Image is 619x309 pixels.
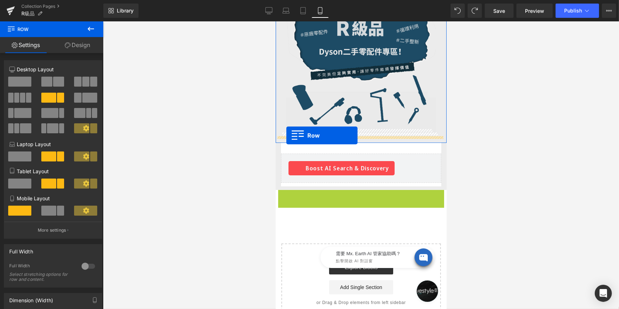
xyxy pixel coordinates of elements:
[9,66,97,73] p: Desktop Layout
[9,195,97,202] p: Mobile Layout
[9,140,97,148] p: Laptop Layout
[295,4,312,18] a: Tablet
[525,7,544,15] span: Preview
[141,259,162,280] a: 打開聊天
[9,244,33,254] div: Full Width
[103,4,139,18] a: New Library
[493,7,505,15] span: Save
[260,4,277,18] a: Desktop
[30,143,113,151] span: Boost AI Search & Discovery
[21,4,103,9] a: Collection Pages
[595,285,612,302] div: Open Intercom Messenger
[53,259,118,273] a: Add Single Section
[277,4,295,18] a: Laptop
[9,263,74,271] div: Full Width
[7,21,78,37] span: Row
[9,272,73,282] div: Select stretching options for row and content.
[602,4,616,18] button: More
[117,7,134,14] span: Library
[9,168,97,175] p: Tablet Layout
[52,37,103,53] a: Design
[17,279,154,284] p: or Drag & Drop elements from left sidebar
[21,11,35,16] span: R級品
[564,8,582,14] span: Publish
[9,293,53,303] div: Dimension (Width)
[451,4,465,18] button: Undo
[556,4,599,18] button: Publish
[516,4,553,18] a: Preview
[312,4,329,18] a: Mobile
[468,4,482,18] button: Redo
[4,222,102,238] button: More settings
[38,227,66,233] p: More settings
[21,216,164,252] iframe: Tiledesk Widget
